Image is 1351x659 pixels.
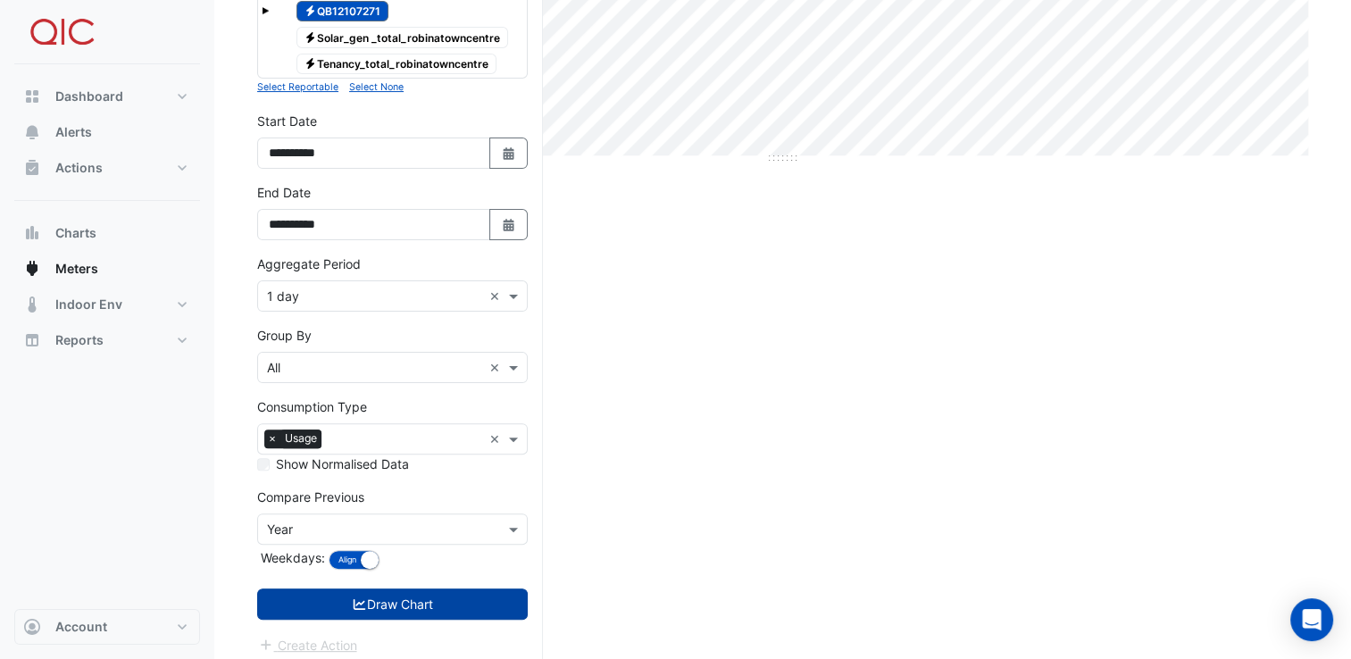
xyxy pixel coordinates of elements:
app-icon: Reports [23,331,41,349]
span: Actions [55,159,103,177]
label: End Date [257,183,311,202]
button: Select Reportable [257,79,338,95]
label: Consumption Type [257,397,367,416]
span: Alerts [55,123,92,141]
app-icon: Dashboard [23,88,41,105]
button: Reports [14,322,200,358]
app-escalated-ticket-create-button: Please draw the charts first [257,636,358,651]
span: Meters [55,260,98,278]
button: Alerts [14,114,200,150]
fa-icon: Select Date [501,146,517,161]
button: Charts [14,215,200,251]
span: Charts [55,224,96,242]
label: Weekdays: [257,548,325,567]
label: Aggregate Period [257,254,361,273]
label: Compare Previous [257,488,364,506]
app-icon: Meters [23,260,41,278]
button: Actions [14,150,200,186]
button: Meters [14,251,200,287]
button: Dashboard [14,79,200,114]
app-icon: Charts [23,224,41,242]
button: Account [14,609,200,645]
small: Select Reportable [257,81,338,93]
fa-icon: Electricity [304,57,317,71]
span: Indoor Env [55,296,122,313]
span: Account [55,618,107,636]
img: Company Logo [21,14,102,50]
app-icon: Actions [23,159,41,177]
span: Dashboard [55,88,123,105]
span: Usage [280,430,321,447]
label: Group By [257,326,312,345]
span: Clear [489,430,505,448]
span: Tenancy_total_robinatowncentre [296,54,497,75]
label: Show Normalised Data [276,455,409,473]
small: Select None [349,81,404,93]
span: QB12107271 [296,1,389,22]
fa-icon: Electricity [304,4,317,18]
fa-icon: Select Date [501,217,517,232]
button: Draw Chart [257,588,528,620]
div: Open Intercom Messenger [1290,598,1333,641]
span: Clear [489,358,505,377]
button: Indoor Env [14,287,200,322]
fa-icon: Electricity [304,30,317,44]
button: Select None [349,79,404,95]
span: Reports [55,331,104,349]
span: Solar_gen _total_robinatowncentre [296,27,509,48]
app-icon: Indoor Env [23,296,41,313]
app-icon: Alerts [23,123,41,141]
span: Clear [489,287,505,305]
label: Start Date [257,112,317,130]
span: × [264,430,280,447]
